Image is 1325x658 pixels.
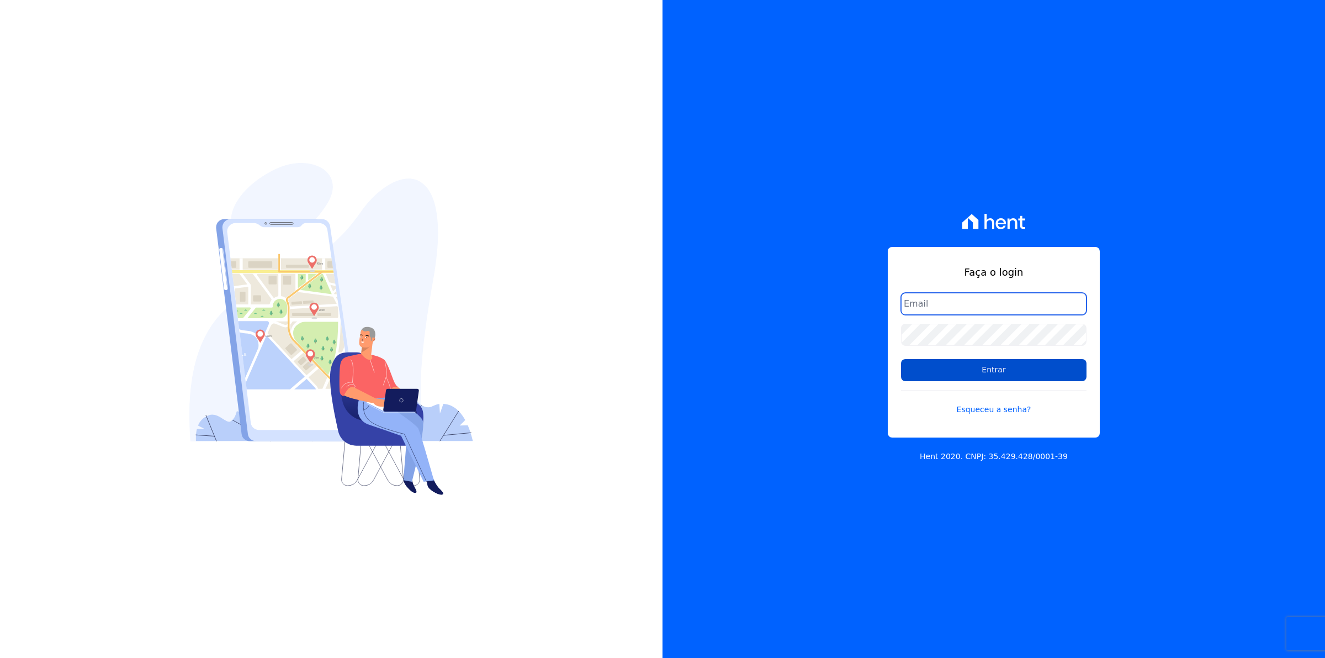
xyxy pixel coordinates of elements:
input: Email [901,293,1086,315]
img: Login [189,163,473,495]
h1: Faça o login [901,265,1086,280]
a: Esqueceu a senha? [901,390,1086,415]
p: Hent 2020. CNPJ: 35.429.428/0001-39 [920,451,1068,462]
input: Entrar [901,359,1086,381]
